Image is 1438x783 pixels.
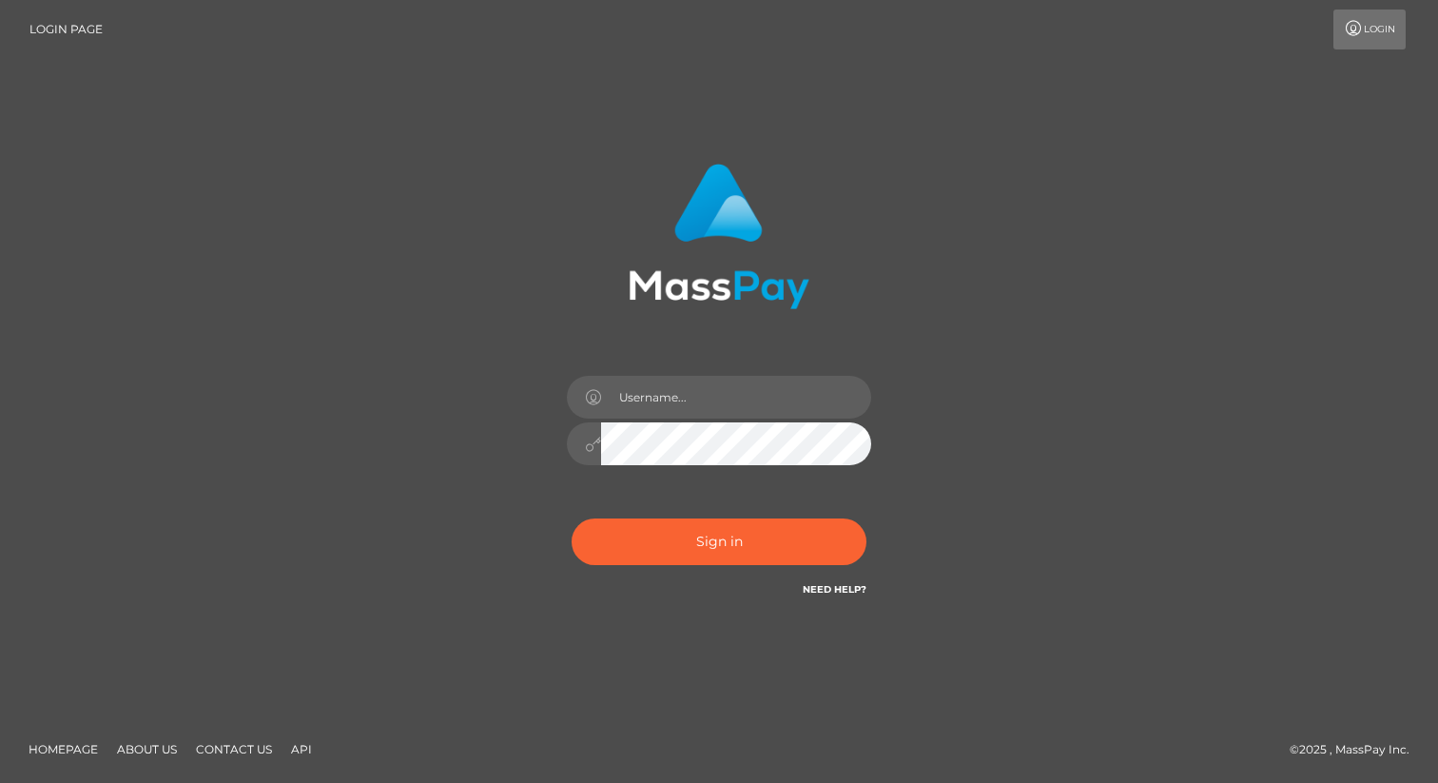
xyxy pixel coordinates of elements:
a: Homepage [21,734,106,764]
a: API [283,734,320,764]
a: Login [1333,10,1406,49]
div: © 2025 , MassPay Inc. [1290,739,1424,760]
input: Username... [601,376,871,419]
button: Sign in [572,519,866,565]
a: About Us [109,734,185,764]
a: Login Page [29,10,103,49]
a: Need Help? [803,583,866,596]
img: MassPay Login [629,164,809,309]
a: Contact Us [188,734,280,764]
